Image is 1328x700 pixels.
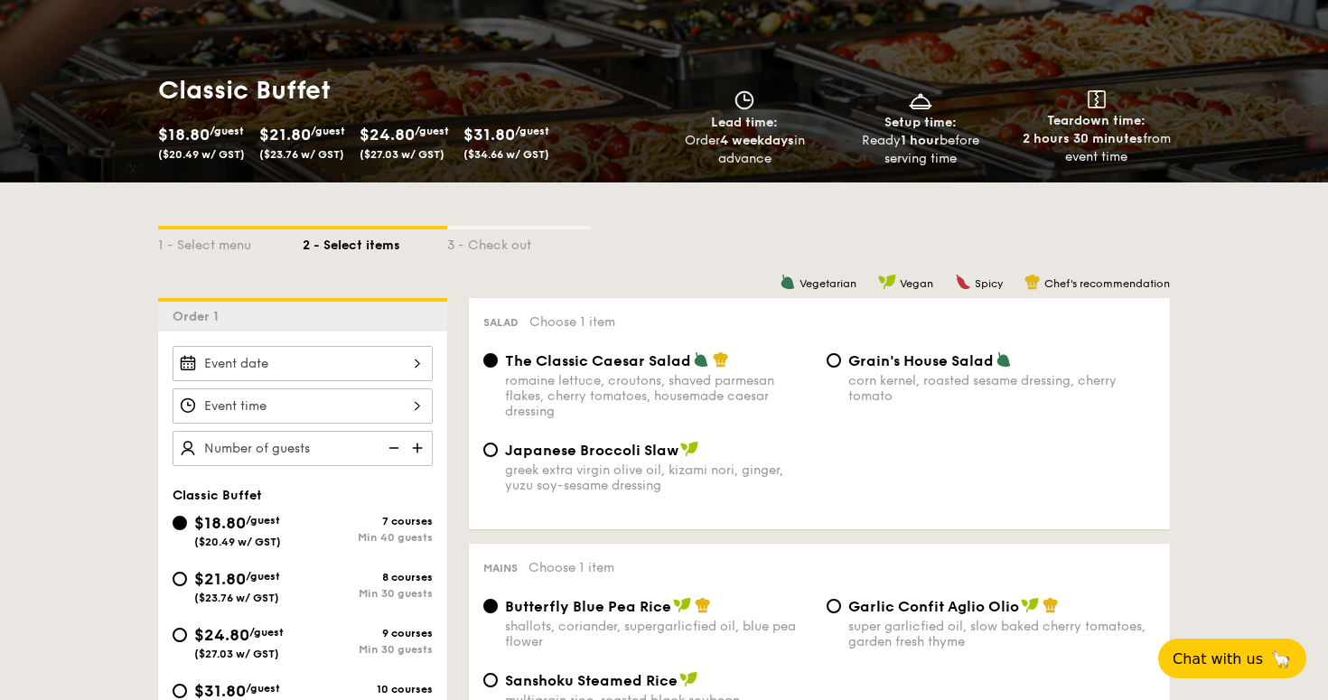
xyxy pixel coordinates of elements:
input: $31.80/guest($34.66 w/ GST)10 coursesMin 30 guests [173,684,187,698]
input: Sanshoku Steamed Ricemultigrain rice, roasted black soybean [483,673,498,687]
span: Choose 1 item [529,314,615,330]
img: icon-clock.2db775ea.svg [731,90,758,110]
div: from event time [1015,130,1177,166]
span: Chef's recommendation [1044,277,1170,290]
img: icon-chef-hat.a58ddaea.svg [695,597,711,613]
span: Grain's House Salad [848,352,994,369]
span: /guest [415,125,449,137]
span: /guest [246,570,280,583]
div: greek extra virgin olive oil, kizami nori, ginger, yuzu soy-sesame dressing [505,462,812,493]
span: /guest [515,125,549,137]
input: Event time [173,388,433,424]
span: $24.80 [360,125,415,145]
span: $18.80 [158,125,210,145]
input: Garlic Confit Aglio Oliosuper garlicfied oil, slow baked cherry tomatoes, garden fresh thyme [827,599,841,613]
div: 9 courses [303,627,433,639]
img: icon-vegan.f8ff3823.svg [679,671,697,687]
span: The Classic Caesar Salad [505,352,691,369]
span: Chat with us [1173,650,1263,667]
input: Butterfly Blue Pea Riceshallots, coriander, supergarlicfied oil, blue pea flower [483,599,498,613]
input: Japanese Broccoli Slawgreek extra virgin olive oil, kizami nori, ginger, yuzu soy-sesame dressing [483,443,498,457]
span: Mains [483,562,518,574]
span: $21.80 [194,569,246,589]
img: icon-dish.430c3a2e.svg [907,90,934,110]
span: Order 1 [173,309,226,324]
img: icon-chef-hat.a58ddaea.svg [1024,274,1041,290]
strong: 1 hour [901,133,940,148]
span: Teardown time: [1047,113,1146,128]
span: Lead time: [711,115,778,130]
input: $21.80/guest($23.76 w/ GST)8 coursesMin 30 guests [173,572,187,586]
input: The Classic Caesar Saladromaine lettuce, croutons, shaved parmesan flakes, cherry tomatoes, house... [483,353,498,368]
span: Classic Buffet [173,488,262,503]
button: Chat with us🦙 [1158,639,1306,678]
img: icon-vegan.f8ff3823.svg [878,274,896,290]
span: Choose 1 item [528,560,614,575]
span: $21.80 [259,125,311,145]
img: icon-teardown.65201eee.svg [1088,90,1106,108]
span: Garlic Confit Aglio Olio [848,598,1019,615]
img: icon-add.58712e84.svg [406,431,433,465]
img: icon-spicy.37a8142b.svg [955,274,971,290]
strong: 2 hours 30 minutes [1023,131,1143,146]
span: Vegetarian [800,277,856,290]
div: 3 - Check out [447,229,592,255]
span: ($20.49 w/ GST) [158,148,245,161]
span: $31.80 [463,125,515,145]
span: Setup time: [884,115,957,130]
div: shallots, coriander, supergarlicfied oil, blue pea flower [505,619,812,649]
img: icon-vegetarian.fe4039eb.svg [693,351,709,368]
img: icon-vegan.f8ff3823.svg [673,597,691,613]
div: romaine lettuce, croutons, shaved parmesan flakes, cherry tomatoes, housemade caesar dressing [505,373,812,419]
span: ($27.03 w/ GST) [194,648,279,660]
img: icon-vegan.f8ff3823.svg [680,441,698,457]
div: 2 - Select items [303,229,447,255]
div: super garlicfied oil, slow baked cherry tomatoes, garden fresh thyme [848,619,1155,649]
span: ($34.66 w/ GST) [463,148,549,161]
div: corn kernel, roasted sesame dressing, cherry tomato [848,373,1155,404]
div: 1 - Select menu [158,229,303,255]
input: $18.80/guest($20.49 w/ GST)7 coursesMin 40 guests [173,516,187,530]
span: ($23.76 w/ GST) [194,592,279,604]
img: icon-vegetarian.fe4039eb.svg [996,351,1012,368]
span: Sanshoku Steamed Rice [505,672,678,689]
span: /guest [311,125,345,137]
span: /guest [210,125,244,137]
div: Min 30 guests [303,643,433,656]
input: $24.80/guest($27.03 w/ GST)9 coursesMin 30 guests [173,628,187,642]
span: Butterfly Blue Pea Rice [505,598,671,615]
span: /guest [246,682,280,695]
h1: Classic Buffet [158,74,657,107]
img: icon-chef-hat.a58ddaea.svg [713,351,729,368]
span: Vegan [900,277,933,290]
span: /guest [246,514,280,527]
span: ($27.03 w/ GST) [360,148,444,161]
input: Grain's House Saladcorn kernel, roasted sesame dressing, cherry tomato [827,353,841,368]
span: $24.80 [194,625,249,645]
img: icon-vegan.f8ff3823.svg [1021,597,1039,613]
span: $18.80 [194,513,246,533]
strong: 4 weekdays [720,133,794,148]
input: Event date [173,346,433,381]
div: 8 courses [303,571,433,583]
span: /guest [249,626,284,639]
div: Min 30 guests [303,587,433,600]
img: icon-vegetarian.fe4039eb.svg [780,274,796,290]
span: Salad [483,316,519,329]
div: Order in advance [664,132,826,168]
div: 7 courses [303,515,433,527]
img: icon-chef-hat.a58ddaea.svg [1043,597,1059,613]
div: Min 40 guests [303,531,433,544]
span: ($20.49 w/ GST) [194,536,281,548]
div: 10 courses [303,683,433,695]
input: Number of guests [173,431,433,466]
span: ($23.76 w/ GST) [259,148,344,161]
span: Spicy [975,277,1003,290]
span: 🦙 [1270,649,1292,669]
span: Japanese Broccoli Slaw [505,442,678,459]
img: icon-reduce.1d2dbef1.svg [379,431,406,465]
div: Ready before serving time [840,132,1002,168]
